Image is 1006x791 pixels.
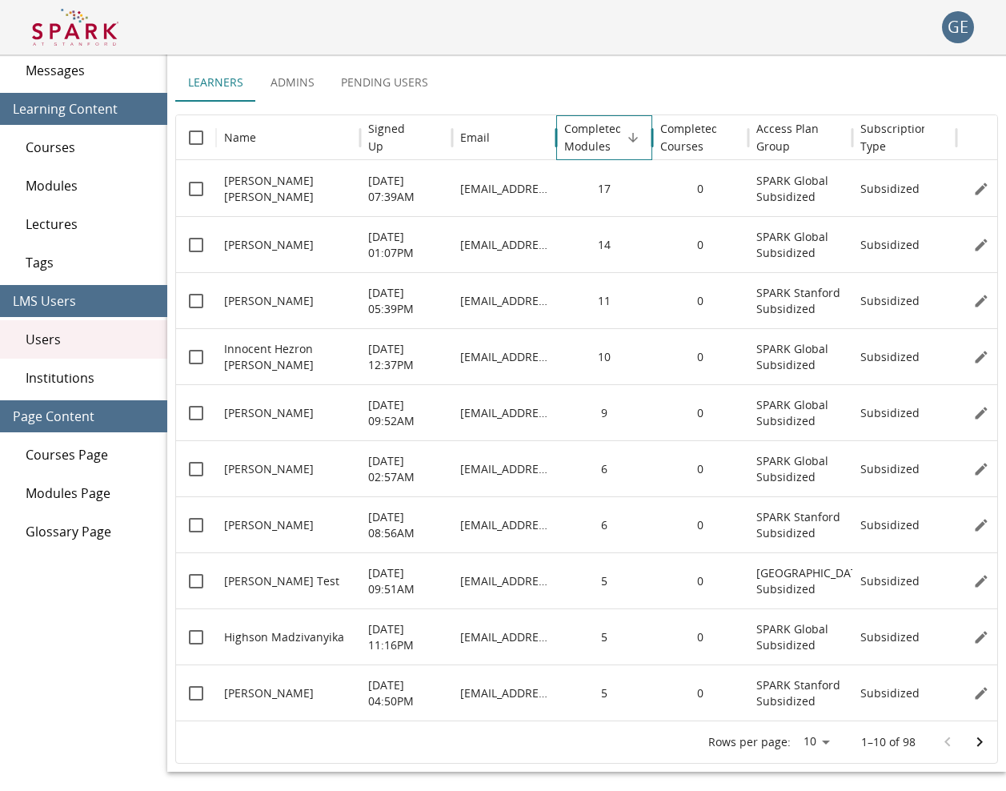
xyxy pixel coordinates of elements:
h6: Subscription Type [860,120,928,155]
div: jwonkim@stanford.edu [452,272,556,328]
p: [PERSON_NAME] [PERSON_NAME] [224,173,352,205]
button: Edit [969,401,993,425]
button: account of current user [942,11,974,43]
div: 5 [556,665,652,721]
button: Edit [969,345,993,369]
p: Subsidized [860,293,920,309]
div: Email [460,130,490,145]
span: Tags [26,253,154,272]
p: [DATE] 08:56AM [368,509,444,541]
p: [DATE] 12:37PM [368,341,444,373]
div: 14 [556,216,652,272]
p: [DATE] 09:51AM [368,565,444,597]
div: user types [175,63,998,102]
div: segda.abdoulaye@yahoo.fr [452,440,556,496]
span: Institutions [26,368,154,387]
p: [DATE] 09:52AM [368,397,444,429]
button: Edit [969,233,993,257]
svg: Edit [973,629,989,645]
p: [PERSON_NAME] [224,237,314,253]
h6: Completed Courses [660,120,719,155]
svg: Edit [973,573,989,589]
svg: Edit [973,461,989,477]
svg: Edit [973,293,989,309]
p: [DATE] 11:16PM [368,621,444,653]
button: Sort [491,126,514,149]
div: souleymanrahamahassan@gmail.com [452,216,556,272]
div: wgoodyer@stanford.edu [452,665,556,721]
p: Subsidized [860,349,920,365]
div: 0 [652,608,748,665]
div: 0 [652,440,748,496]
div: 0 [652,496,748,552]
button: Sort [422,126,444,149]
button: Go to next page [964,726,996,758]
div: 5 [556,552,652,608]
button: Edit [969,513,993,537]
svg: Edit [973,405,989,421]
button: Sort [258,126,280,149]
p: SPARK Stanford Subsidized [756,677,844,709]
span: Courses Page [26,445,154,464]
div: rieko@stanford.edu [452,496,556,552]
p: Subsidized [860,461,920,477]
div: 0 [652,552,748,608]
button: Sort [926,126,948,149]
p: [DATE] 05:39PM [368,285,444,317]
div: 5 [556,608,652,665]
div: 10 [797,730,836,753]
button: Edit [969,625,993,649]
p: 1–10 of 98 [861,734,916,750]
p: [DATE] 04:50PM [368,677,444,709]
span: Users [26,330,154,349]
p: SPARK Global Subsidized [756,621,844,653]
div: 0 [652,160,748,216]
p: SPARK Global Subsidized [756,453,844,485]
div: 0 [652,384,748,440]
p: SPARK Stanford Subsidized [756,509,844,541]
button: Edit [969,457,993,481]
div: 0 [652,665,748,721]
p: Innocent Hezron [PERSON_NAME] [224,341,352,373]
p: [PERSON_NAME] Test [224,573,339,589]
p: Rows per page: [708,734,791,750]
p: SPARK Global Subsidized [756,397,844,429]
span: Page Content [13,407,154,426]
p: [PERSON_NAME] [224,405,314,421]
div: highsonh@gmail.com [452,608,556,665]
div: 10 [556,328,652,384]
p: SPARK Global Subsidized [756,229,844,261]
span: Glossary Page [26,522,154,541]
button: Sort [622,126,644,149]
div: g.ehrenk@gmail.com [452,552,556,608]
p: Highson Madzivanyika [224,629,344,645]
button: Sort [718,126,740,149]
h6: Completed Modules [564,120,623,155]
p: SPARK Global Subsidized [756,173,844,205]
p: Subsidized [860,405,920,421]
p: Subsidized [860,685,920,701]
div: emade.nkwelle@ubuea.cm [452,160,556,216]
p: Subsidized [860,181,920,197]
span: Learning Content [13,99,154,118]
button: Edit [969,289,993,313]
p: [DATE] 07:39AM [368,173,444,205]
p: SPARK Stanford Subsidized [756,285,844,317]
div: 0 [652,272,748,328]
p: Subsidized [860,237,920,253]
div: 11 [556,272,652,328]
p: [GEOGRAPHIC_DATA] Subsidized [756,565,868,597]
p: [PERSON_NAME] [224,293,314,309]
img: Logo of SPARK at Stanford [32,8,118,46]
span: Modules [26,176,154,195]
span: Modules Page [26,484,154,503]
div: rthelingwani@aibst.edu.zw [452,384,556,440]
button: Learners [175,63,256,102]
div: 17 [556,160,652,216]
span: LMS Users [13,291,154,311]
svg: Edit [973,349,989,365]
p: [DATE] 01:07PM [368,229,444,261]
p: [PERSON_NAME] [224,517,314,533]
div: 6 [556,440,652,496]
p: Subsidized [860,517,920,533]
